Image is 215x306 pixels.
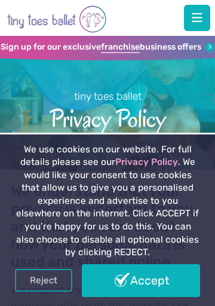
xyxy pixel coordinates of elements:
[15,143,200,259] p: We use cookies on our website. For full details please see our . We would like your consent to us...
[74,90,142,102] small: tiny toes ballet
[101,42,140,53] strong: franchise
[115,157,178,167] a: Privacy Policy
[82,264,200,297] a: Accept
[7,2,106,36] img: tiny toes ballet
[13,104,202,133] span: Privacy Policy
[15,269,72,292] a: Reject
[1,42,214,53] a: Sign up for our exclusivefranchisebusiness offers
